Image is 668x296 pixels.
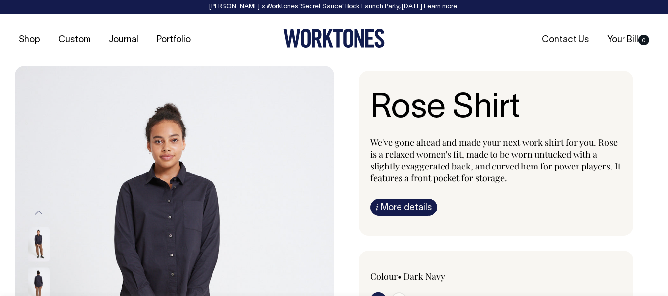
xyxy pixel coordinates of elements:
[370,136,621,184] span: We've gone ahead and made your next work shirt for you. Rose is a relaxed women's fit, made to be...
[603,32,653,48] a: Your Bill0
[403,270,445,282] label: Dark Navy
[15,32,44,48] a: Shop
[54,32,94,48] a: Custom
[28,227,50,262] img: dark-navy
[370,199,437,216] a: iMore details
[370,90,623,127] h1: Rose Shirt
[376,202,378,212] span: i
[31,202,46,224] button: Previous
[538,32,593,48] a: Contact Us
[370,270,471,282] div: Colour
[638,35,649,45] span: 0
[105,32,142,48] a: Journal
[153,32,195,48] a: Portfolio
[424,4,457,10] a: Learn more
[10,3,658,10] div: [PERSON_NAME] × Worktones ‘Secret Sauce’ Book Launch Party, [DATE]. .
[398,270,401,282] span: •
